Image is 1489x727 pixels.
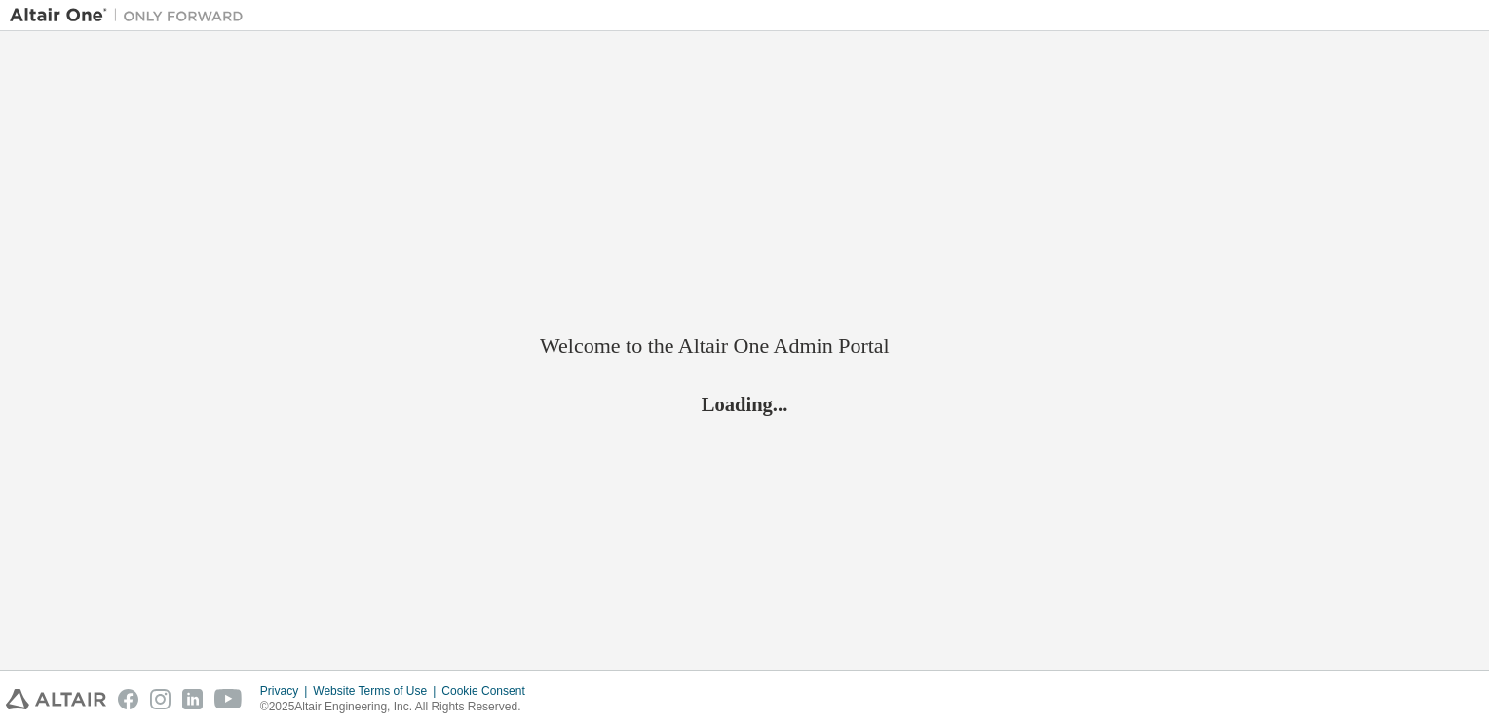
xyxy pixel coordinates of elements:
h2: Welcome to the Altair One Admin Portal [540,332,949,360]
img: linkedin.svg [182,689,203,709]
img: youtube.svg [214,689,243,709]
p: © 2025 Altair Engineering, Inc. All Rights Reserved. [260,699,537,715]
img: Altair One [10,6,253,25]
div: Website Terms of Use [313,683,441,699]
img: instagram.svg [150,689,171,709]
div: Cookie Consent [441,683,536,699]
img: altair_logo.svg [6,689,106,709]
img: facebook.svg [118,689,138,709]
h2: Loading... [540,392,949,417]
div: Privacy [260,683,313,699]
